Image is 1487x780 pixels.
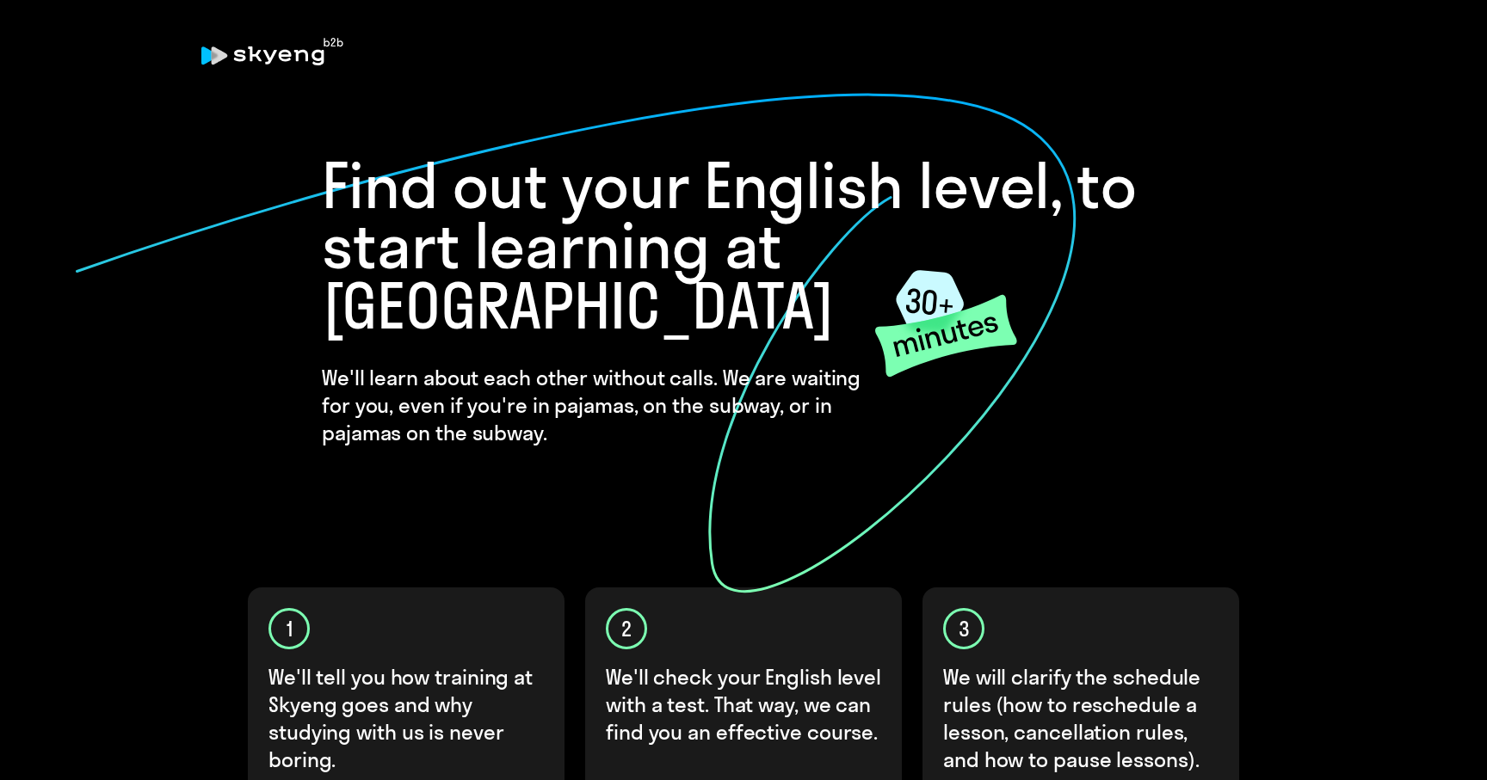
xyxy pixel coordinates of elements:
[268,608,310,649] div: 1
[322,156,1165,336] h1: Find out your English level, to start learning at [GEOGRAPHIC_DATA]
[606,663,883,746] p: We'll check your English level with a test. That way, we can find you an effective course.
[606,608,647,649] div: 2
[322,364,877,446] h4: We'll learn about each other without calls. We are waiting for you, even if you're in pajamas, on...
[943,663,1220,773] p: We will clarify the schedule rules (how to reschedule a lesson, cancellation rules, and how to pa...
[268,663,546,773] p: We'll tell you how training at Skyeng goes and why studying with us is never boring.
[943,608,984,649] div: 3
